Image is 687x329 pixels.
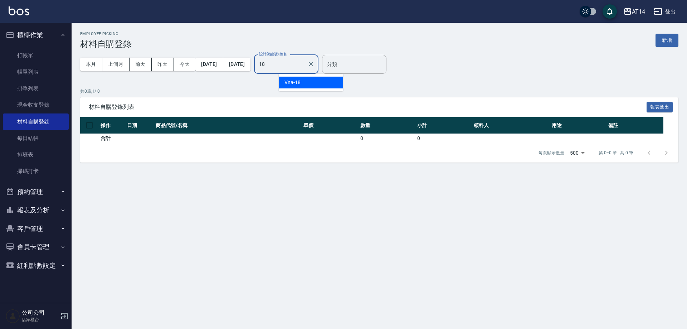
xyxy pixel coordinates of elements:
[22,309,58,316] h5: 公司公司
[603,4,617,19] button: save
[656,34,678,47] button: 新增
[472,117,550,134] th: 領料人
[415,117,472,134] th: 小計
[647,102,673,113] button: 報表匯出
[359,117,415,134] th: 數量
[102,58,130,71] button: 上個月
[567,143,587,163] div: 500
[3,256,69,275] button: 紅利點數設定
[306,59,316,69] button: Clear
[130,58,152,71] button: 前天
[3,201,69,219] button: 報表及分析
[651,5,678,18] button: 登出
[3,47,69,64] a: 打帳單
[599,150,633,156] p: 第 0–0 筆 共 0 筆
[284,79,301,86] span: Vna -18
[3,238,69,256] button: 會員卡管理
[259,52,287,57] label: 設計師編號/姓名
[550,117,607,134] th: 用途
[152,58,174,71] button: 昨天
[606,117,663,134] th: 備註
[89,103,647,111] span: 材料自購登錄列表
[3,219,69,238] button: 客戶管理
[302,117,359,134] th: 單價
[3,97,69,113] a: 現金收支登錄
[3,163,69,179] a: 掃碼打卡
[647,103,673,110] a: 報表匯出
[80,32,132,36] h2: Employee Picking
[125,117,154,134] th: 日期
[3,183,69,201] button: 預約管理
[154,117,302,134] th: 商品代號/名稱
[223,58,250,71] button: [DATE]
[3,146,69,163] a: 排班表
[3,80,69,97] a: 掛單列表
[3,130,69,146] a: 每日結帳
[656,37,678,43] a: 新增
[195,58,223,71] button: [DATE]
[3,26,69,44] button: 櫃檯作業
[174,58,196,71] button: 今天
[632,7,645,16] div: AT14
[3,64,69,80] a: 帳單列表
[80,39,132,49] h3: 材料自購登錄
[9,6,29,15] img: Logo
[415,134,472,143] td: 0
[22,316,58,323] p: 店家櫃台
[6,309,20,323] img: Person
[80,88,678,95] p: 共 0 筆, 1 / 0
[99,117,125,134] th: 操作
[80,58,102,71] button: 本月
[99,134,125,143] td: 合計
[359,134,415,143] td: 0
[539,150,564,156] p: 每頁顯示數量
[620,4,648,19] button: AT14
[3,113,69,130] a: 材料自購登錄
